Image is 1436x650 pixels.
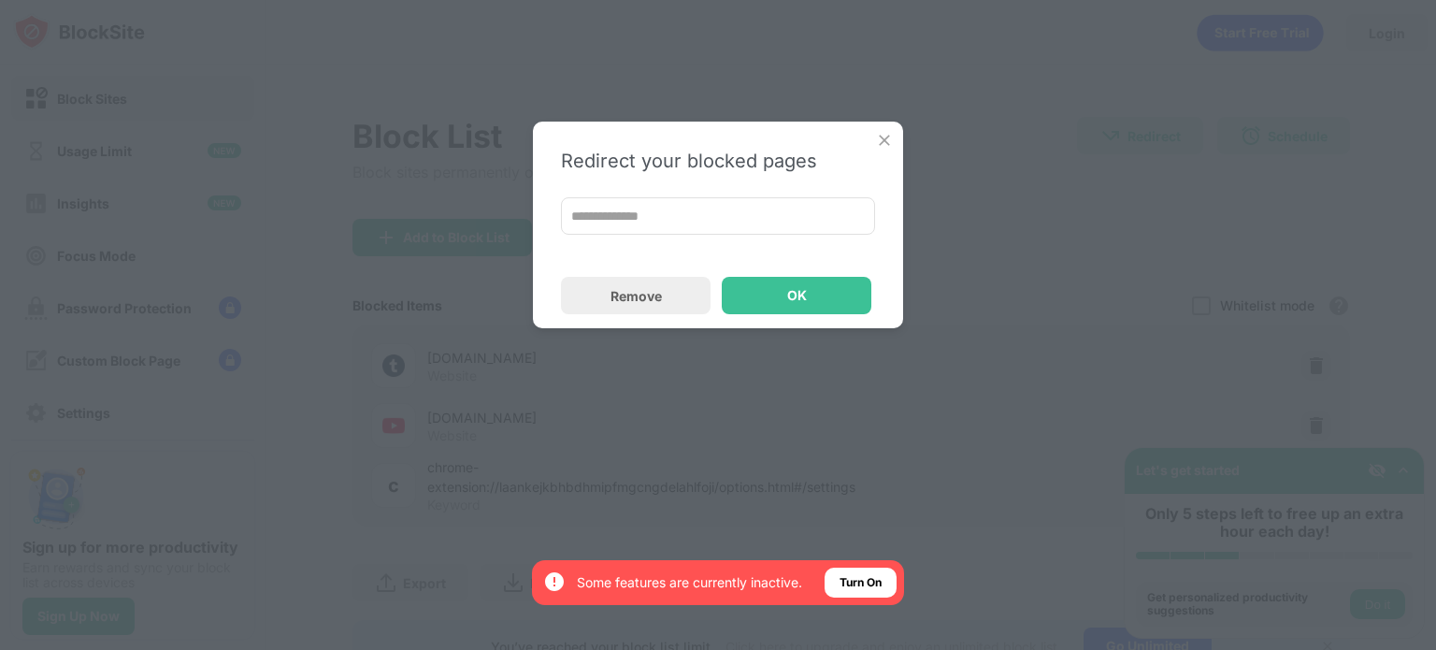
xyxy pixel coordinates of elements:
[875,131,894,150] img: x-button.svg
[840,573,882,592] div: Turn On
[787,288,807,303] div: OK
[561,150,875,172] div: Redirect your blocked pages
[610,288,662,304] div: Remove
[577,573,802,592] div: Some features are currently inactive.
[543,571,566,593] img: error-circle-white.svg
